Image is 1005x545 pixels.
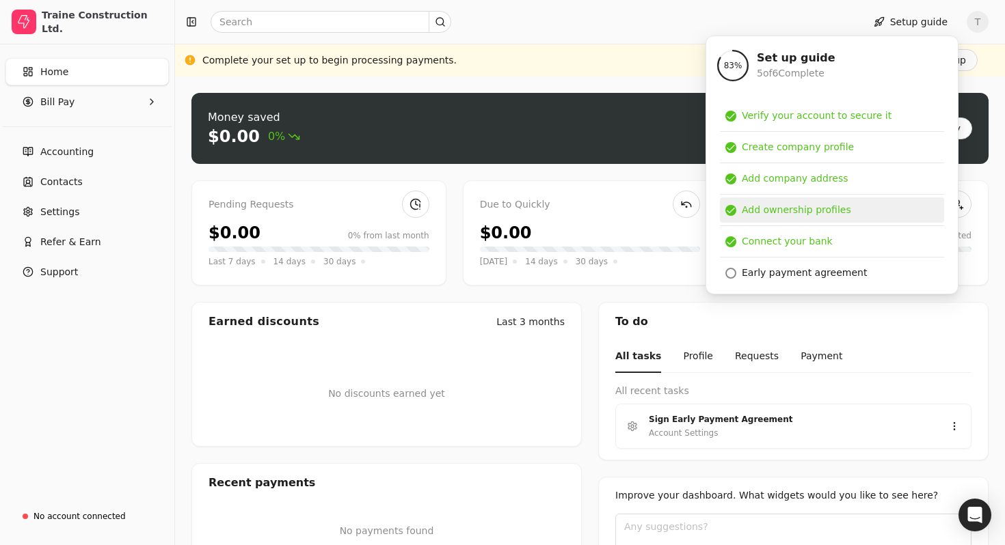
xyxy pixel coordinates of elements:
[348,229,429,242] div: 0% from last month
[735,341,779,373] button: Requests
[649,413,927,426] div: Sign Early Payment Agreement
[525,255,557,268] span: 14 days
[742,171,848,186] div: Add company address
[757,66,835,81] div: 5 of 6 Complete
[192,464,581,502] div: Recent payments
[328,365,445,423] div: No discounts earned yet
[5,258,169,285] button: Support
[599,303,988,341] div: To do
[742,266,867,280] div: Early payment agreement
[209,524,565,538] p: No payments found
[40,175,83,189] span: Contacts
[5,168,169,195] a: Contacts
[863,11,959,33] button: Setup guide
[742,109,892,123] div: Verify your account to secure it
[209,197,429,212] div: Pending Requests
[5,88,169,115] button: Bill Pay
[757,50,835,66] div: Set up guide
[40,265,78,279] span: Support
[480,221,532,245] div: $0.00
[480,197,701,212] div: Due to Quickly
[40,235,101,249] span: Refer & Earn
[649,426,718,440] div: Account Settings
[5,58,169,85] a: Home
[5,228,169,255] button: Refer & Earn
[211,11,451,33] input: Search
[202,53,457,68] div: Complete your set up to begin processing payments.
[480,255,508,268] span: [DATE]
[706,36,959,294] div: Setup guide
[208,126,260,148] div: $0.00
[323,255,356,268] span: 30 days
[615,384,971,398] div: All recent tasks
[967,11,989,33] button: T
[615,488,971,503] div: Improve your dashboard. What widgets would you like to see here?
[801,341,842,373] button: Payment
[208,109,300,126] div: Money saved
[209,255,256,268] span: Last 7 days
[40,205,79,219] span: Settings
[5,504,169,529] a: No account connected
[724,59,742,72] span: 83 %
[273,255,306,268] span: 14 days
[742,234,833,249] div: Connect your bank
[268,128,300,145] span: 0%
[209,221,260,245] div: $0.00
[683,341,713,373] button: Profile
[742,203,851,217] div: Add ownership profiles
[33,510,126,522] div: No account connected
[40,145,94,159] span: Accounting
[40,65,68,79] span: Home
[5,198,169,225] a: Settings
[5,138,169,165] a: Accounting
[959,499,991,531] div: Open Intercom Messenger
[742,140,854,154] div: Create company profile
[615,341,661,373] button: All tasks
[496,315,565,329] div: Last 3 months
[209,313,319,330] div: Earned discounts
[40,95,75,109] span: Bill Pay
[42,8,163,36] div: Traine Construction Ltd.
[576,255,608,268] span: 30 days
